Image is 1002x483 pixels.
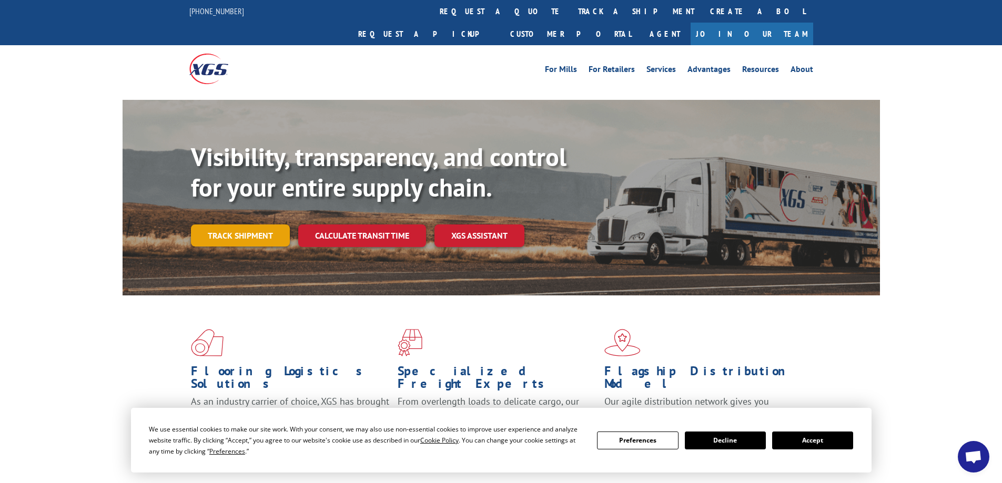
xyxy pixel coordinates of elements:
span: Cookie Policy [420,436,459,445]
img: xgs-icon-flagship-distribution-model-red [604,329,641,356]
a: Services [646,65,676,77]
img: xgs-icon-focused-on-flooring-red [398,329,422,356]
a: For Retailers [589,65,635,77]
a: [PHONE_NUMBER] [189,6,244,16]
a: Advantages [687,65,731,77]
a: Agent [639,23,691,45]
h1: Flagship Distribution Model [604,365,803,395]
div: Cookie Consent Prompt [131,408,872,472]
p: From overlength loads to delicate cargo, our experienced staff knows the best way to move your fr... [398,395,596,442]
div: We use essential cookies to make our site work. With your consent, we may also use non-essential ... [149,424,584,457]
a: Customer Portal [502,23,639,45]
a: About [791,65,813,77]
a: Join Our Team [691,23,813,45]
a: Track shipment [191,224,290,246]
span: Our agile distribution network gives you nationwide inventory management on demand. [604,395,798,420]
img: xgs-icon-total-supply-chain-intelligence-red [191,329,224,356]
b: Visibility, transparency, and control for your entire supply chain. [191,140,566,203]
a: Resources [742,65,779,77]
a: Calculate transit time [298,224,426,247]
span: Preferences [209,447,245,456]
h1: Specialized Freight Experts [398,365,596,395]
div: Open chat [958,441,989,472]
h1: Flooring Logistics Solutions [191,365,390,395]
a: For Mills [545,65,577,77]
button: Preferences [597,431,678,449]
button: Accept [772,431,853,449]
button: Decline [685,431,766,449]
a: Request a pickup [350,23,502,45]
span: As an industry carrier of choice, XGS has brought innovation and dedication to flooring logistics... [191,395,389,433]
a: XGS ASSISTANT [434,224,524,247]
